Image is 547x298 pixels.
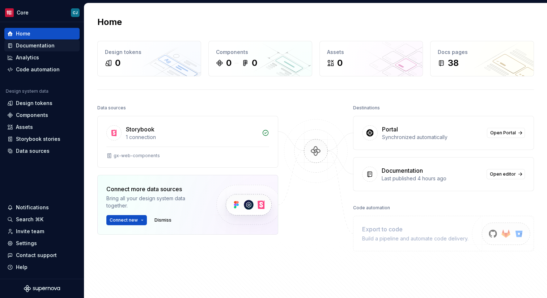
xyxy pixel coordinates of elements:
div: CJ [73,10,78,16]
div: Components [16,112,48,119]
h2: Home [97,16,122,28]
div: Code automation [353,203,390,213]
a: Open editor [487,169,525,179]
div: Storybook stories [16,135,60,143]
a: Documentation [4,40,80,51]
div: Design system data [6,88,48,94]
div: Invite team [16,228,44,235]
div: 38 [448,57,459,69]
div: Last published 4 hours ago [382,175,482,182]
div: Assets [16,123,33,131]
span: Open Portal [490,130,516,136]
a: Components [4,109,80,121]
a: Storybook stories [4,133,80,145]
div: Data sources [97,103,126,113]
div: 1 connection [126,134,258,141]
div: Documentation [16,42,55,49]
div: Code automation [16,66,60,73]
div: Design tokens [105,49,194,56]
div: Storybook [126,125,154,134]
a: Open Portal [487,128,525,138]
img: f4f33d50-0937-4074-a32a-c7cda971eed1.png [5,8,14,17]
div: Analytics [16,54,39,61]
button: Contact support [4,249,80,261]
button: Dismiss [151,215,175,225]
div: Assets [327,49,416,56]
a: Code automation [4,64,80,75]
span: Connect new [110,217,138,223]
div: Build a pipeline and automate code delivery. [362,235,468,242]
div: Portal [382,125,398,134]
div: Connect more data sources [106,185,204,193]
svg: Supernova Logo [24,285,60,292]
div: gx-web-components [114,153,160,159]
div: Documentation [382,166,423,175]
div: Contact support [16,252,57,259]
div: Docs pages [438,49,526,56]
button: Search ⌘K [4,214,80,225]
a: Assets0 [319,41,423,76]
div: Export to code [362,225,468,234]
div: Help [16,264,27,271]
div: 0 [337,57,343,69]
div: 0 [115,57,120,69]
div: Destinations [353,103,380,113]
a: Data sources [4,145,80,157]
a: Design tokens0 [97,41,201,76]
div: Search ⌘K [16,216,43,223]
button: Notifications [4,202,80,213]
a: Storybook1 connectiongx-web-components [97,116,278,168]
div: Home [16,30,30,37]
span: Open editor [490,171,516,177]
span: Dismiss [154,217,171,223]
button: Connect new [106,215,147,225]
div: Synchronized automatically [382,134,483,141]
a: Docs pages38 [430,41,534,76]
a: Assets [4,121,80,133]
a: Analytics [4,52,80,63]
div: Core [17,9,29,16]
div: Design tokens [16,100,52,107]
a: Settings [4,238,80,249]
button: CoreCJ [1,5,82,20]
div: Notifications [16,204,49,211]
a: Home [4,28,80,39]
div: Components [216,49,305,56]
button: Help [4,261,80,273]
a: Design tokens [4,97,80,109]
div: Settings [16,240,37,247]
div: Data sources [16,147,50,155]
div: 0 [226,57,232,69]
a: Components00 [208,41,312,76]
div: 0 [252,57,257,69]
div: Bring all your design system data together. [106,195,204,209]
a: Invite team [4,226,80,237]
